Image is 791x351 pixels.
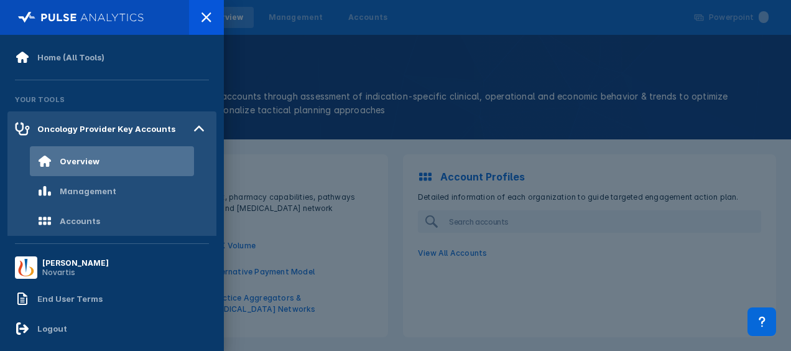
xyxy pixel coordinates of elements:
[60,216,100,226] div: Accounts
[7,42,216,72] a: Home (All Tools)
[7,176,216,206] a: Management
[7,206,216,236] a: Accounts
[42,268,109,277] div: Novartis
[37,294,103,304] div: End User Terms
[7,284,216,314] a: End User Terms
[7,88,216,111] div: Your Tools
[37,124,175,134] div: Oncology Provider Key Accounts
[37,52,104,62] div: Home (All Tools)
[60,156,99,166] div: Overview
[37,324,67,334] div: Logout
[17,259,35,276] img: menu button
[42,258,109,268] div: [PERSON_NAME]
[18,9,144,26] img: pulse-logo-full-white.svg
[7,146,216,176] a: Overview
[747,307,776,336] div: Contact Support
[60,186,116,196] div: Management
